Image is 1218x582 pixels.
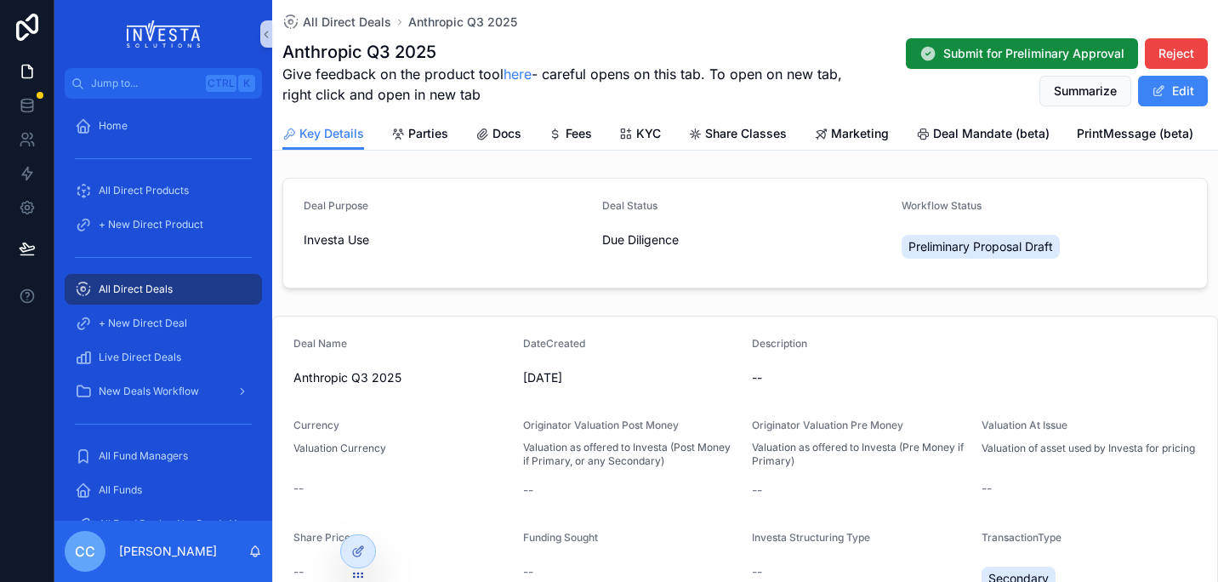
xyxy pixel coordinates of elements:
[566,125,592,142] span: Fees
[65,68,262,99] button: Jump to...CtrlK
[619,118,661,152] a: KYC
[293,337,347,350] span: Deal Name
[933,125,1050,142] span: Deal Mandate (beta)
[119,543,217,560] p: [PERSON_NAME]
[602,231,679,248] span: Due Diligence
[752,419,903,431] span: Originator Valuation Pre Money
[408,125,448,142] span: Parties
[906,38,1138,69] button: Submit for Preliminary Approval
[1077,125,1193,142] span: PrintMessage (beta)
[99,317,187,330] span: + New Direct Deal
[523,563,533,580] span: --
[127,20,201,48] img: App logo
[602,199,657,212] span: Deal Status
[916,118,1050,152] a: Deal Mandate (beta)
[65,274,262,305] a: All Direct Deals
[65,111,262,141] a: Home
[240,77,253,90] span: K
[299,125,364,142] span: Key Details
[752,369,1197,386] span: --
[282,118,364,151] a: Key Details
[982,419,1067,431] span: Valuation At Issue
[523,531,598,544] span: Funding Sought
[293,480,304,497] span: --
[304,199,368,212] span: Deal Purpose
[1145,38,1208,69] button: Reject
[908,238,1053,255] span: Preliminary Proposal Draft
[688,118,787,152] a: Share Classes
[523,369,739,386] span: [DATE]
[293,369,509,386] span: Anthropic Q3 2025
[1138,76,1208,106] button: Edit
[65,175,262,206] a: All Direct Products
[65,376,262,407] a: New Deals Workflow
[752,563,762,580] span: --
[902,199,982,212] span: Workflow Status
[65,342,262,373] a: Live Direct Deals
[99,351,181,364] span: Live Direct Deals
[293,441,386,456] p: Valuation Currency
[475,118,521,152] a: Docs
[549,118,592,152] a: Fees
[705,125,787,142] span: Share Classes
[831,125,889,142] span: Marketing
[814,118,889,152] a: Marketing
[523,482,533,499] span: --
[752,441,968,468] span: Valuation as offered to Investa (Pre Money if Primary)
[391,118,448,152] a: Parties
[636,125,661,142] span: KYC
[523,441,739,468] span: Valuation as offered to Investa (Post Money if Primary, or any Secondary)
[91,77,199,90] span: Jump to...
[54,99,272,521] div: scrollable content
[492,125,521,142] span: Docs
[504,66,532,83] a: here
[1158,45,1194,62] span: Reject
[408,14,517,31] a: Anthropic Q3 2025
[523,337,585,350] span: DateCreated
[99,517,245,531] span: All Fund Deals - Not Ready Yet
[99,218,203,231] span: + New Direct Product
[982,531,1061,544] span: TransactionType
[65,509,262,539] a: All Fund Deals - Not Ready Yet
[99,184,189,197] span: All Direct Products
[293,531,350,544] span: Share Price
[99,119,128,133] span: Home
[523,419,679,431] span: Originator Valuation Post Money
[99,449,188,463] span: All Fund Managers
[99,483,142,497] span: All Funds
[65,475,262,505] a: All Funds
[293,563,304,580] span: --
[99,385,199,398] span: New Deals Workflow
[65,441,262,471] a: All Fund Managers
[304,231,369,248] span: Investa Use
[282,14,391,31] a: All Direct Deals
[752,337,807,350] span: Description
[303,14,391,31] span: All Direct Deals
[1054,83,1117,100] span: Summarize
[65,209,262,240] a: + New Direct Product
[1039,76,1131,106] button: Summarize
[75,541,95,562] span: CC
[752,531,870,544] span: Investa Structuring Type
[943,45,1124,62] span: Submit for Preliminary Approval
[282,40,843,64] h1: Anthropic Q3 2025
[282,64,843,105] span: Give feedback on the product tool - careful opens on this tab. To open on new tab, right click an...
[206,75,236,92] span: Ctrl
[1077,118,1193,152] a: PrintMessage (beta)
[293,419,339,431] span: Currency
[982,480,992,497] span: --
[982,441,1195,456] p: Valuation of asset used by Investa for pricing
[99,282,173,296] span: All Direct Deals
[65,308,262,339] a: + New Direct Deal
[752,482,762,499] span: --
